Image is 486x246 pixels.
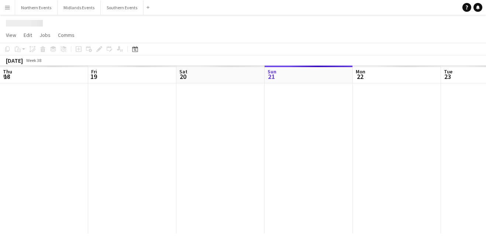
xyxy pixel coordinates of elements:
span: 19 [90,72,97,81]
span: Fri [91,68,97,75]
a: Comms [55,30,77,40]
button: Southern Events [101,0,144,15]
span: 22 [355,72,365,81]
span: Sun [268,68,276,75]
button: Northern Events [15,0,58,15]
div: [DATE] [6,57,23,64]
span: 21 [266,72,276,81]
span: Edit [24,32,32,38]
a: View [3,30,19,40]
span: 18 [2,72,12,81]
span: 23 [443,72,452,81]
span: Jobs [39,32,51,38]
span: Sat [179,68,187,75]
a: Edit [21,30,35,40]
span: Tue [444,68,452,75]
button: Midlands Events [58,0,101,15]
a: Jobs [37,30,54,40]
span: Comms [58,32,75,38]
span: View [6,32,16,38]
span: Week 38 [24,58,43,63]
span: Thu [3,68,12,75]
span: Mon [356,68,365,75]
span: 20 [178,72,187,81]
